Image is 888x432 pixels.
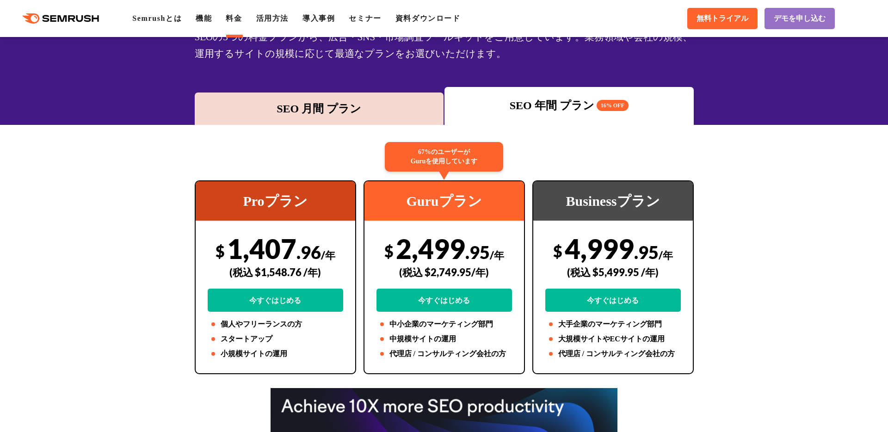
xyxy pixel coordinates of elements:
span: /年 [659,249,673,261]
li: 大規模サイトやECサイトの運用 [545,333,681,345]
div: Businessプラン [533,181,693,221]
span: /年 [490,249,504,261]
a: 無料トライアル [687,8,758,29]
img: website_grey.svg [15,24,22,32]
img: tab_domain_overview_orange.svg [31,55,39,62]
a: 活用方法 [256,14,289,22]
a: 資料ダウンロード [395,14,461,22]
li: スタートアップ [208,333,343,345]
div: (税込 $2,749.95/年) [376,256,512,289]
div: SEO 年間 プラン [449,97,689,114]
div: ドメイン概要 [42,56,77,62]
div: 2,499 [376,232,512,312]
img: logo_orange.svg [15,15,22,22]
span: デモを申し込む [774,14,826,24]
li: 大手企業のマーケティング部門 [545,319,681,330]
div: 67%のユーザーが Guruを使用しています [385,142,503,172]
span: $ [216,241,225,260]
li: 代理店 / コンサルティング会社の方 [545,348,681,359]
a: デモを申し込む [765,8,835,29]
div: Proプラン [196,181,355,221]
a: 機能 [196,14,212,22]
a: Semrushとは [132,14,182,22]
div: 1,407 [208,232,343,312]
a: 今すぐはじめる [208,289,343,312]
div: v 4.0.25 [26,15,45,22]
a: セミナー [349,14,381,22]
a: 今すぐはじめる [545,289,681,312]
li: 代理店 / コンサルティング会社の方 [376,348,512,359]
span: .95 [465,241,490,263]
span: $ [384,241,394,260]
span: /年 [321,249,335,261]
li: 個人やフリーランスの方 [208,319,343,330]
img: tab_keywords_by_traffic_grey.svg [97,55,105,62]
div: 4,999 [545,232,681,312]
a: 導入事例 [302,14,335,22]
span: $ [553,241,562,260]
span: .95 [634,241,659,263]
span: 無料トライアル [697,14,748,24]
li: 中小企業のマーケティング部門 [376,319,512,330]
span: 16% OFF [597,100,629,111]
div: ドメイン: [DOMAIN_NAME] [24,24,107,32]
div: SEO 月間 プラン [199,100,439,117]
div: (税込 $1,548.76 /年) [208,256,343,289]
a: 今すぐはじめる [376,289,512,312]
div: Guruプラン [364,181,524,221]
li: 中規模サイトの運用 [376,333,512,345]
li: 小規模サイトの運用 [208,348,343,359]
a: 料金 [226,14,242,22]
span: .96 [296,241,321,263]
div: キーワード流入 [107,56,149,62]
div: (税込 $5,499.95 /年) [545,256,681,289]
div: SEOの3つの料金プランから、広告・SNS・市場調査ツールキットをご用意しています。業務領域や会社の規模、運用するサイトの規模に応じて最適なプランをお選びいただけます。 [195,29,694,62]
